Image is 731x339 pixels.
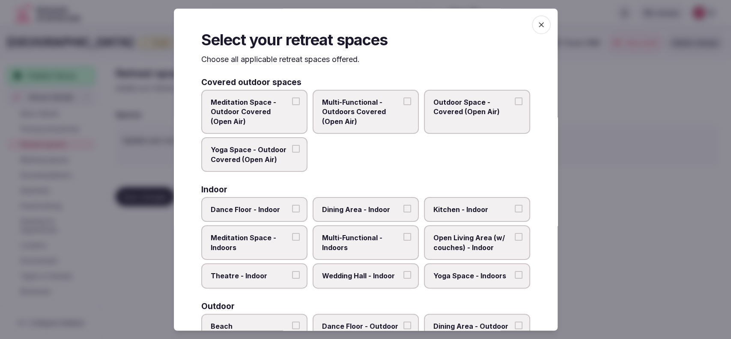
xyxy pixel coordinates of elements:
[403,205,411,212] button: Dining Area - Indoor
[211,271,289,281] span: Theatre - Indoor
[515,205,522,212] button: Kitchen - Indoor
[515,271,522,279] button: Yoga Space - Indoors
[292,233,300,241] button: Meditation Space - Indoors
[515,233,522,241] button: Open Living Area (w/ couches) - Indoor
[292,205,300,212] button: Dance Floor - Indoor
[201,29,530,50] h2: Select your retreat spaces
[433,97,512,117] span: Outdoor Space - Covered (Open Air)
[292,145,300,153] button: Yoga Space - Outdoor Covered (Open Air)
[515,97,522,105] button: Outdoor Space - Covered (Open Air)
[403,97,411,105] button: Multi-Functional - Outdoors Covered (Open Air)
[322,97,401,126] span: Multi-Functional - Outdoors Covered (Open Air)
[433,233,512,253] span: Open Living Area (w/ couches) - Indoor
[292,97,300,105] button: Meditation Space - Outdoor Covered (Open Air)
[322,321,401,331] span: Dance Floor - Outdoor
[322,233,401,253] span: Multi-Functional - Indoors
[211,321,289,331] span: Beach
[403,271,411,279] button: Wedding Hall - Indoor
[433,205,512,214] span: Kitchen - Indoor
[322,205,401,214] span: Dining Area - Indoor
[515,321,522,329] button: Dining Area - Outdoor
[433,321,512,331] span: Dining Area - Outdoor
[292,271,300,279] button: Theatre - Indoor
[201,78,301,86] h3: Covered outdoor spaces
[201,302,235,310] h3: Outdoor
[211,97,289,126] span: Meditation Space - Outdoor Covered (Open Air)
[322,271,401,281] span: Wedding Hall - Indoor
[211,205,289,214] span: Dance Floor - Indoor
[201,186,227,194] h3: Indoor
[211,233,289,253] span: Meditation Space - Indoors
[433,271,512,281] span: Yoga Space - Indoors
[292,321,300,329] button: Beach
[403,233,411,241] button: Multi-Functional - Indoors
[201,54,530,65] p: Choose all applicable retreat spaces offered.
[403,321,411,329] button: Dance Floor - Outdoor
[211,145,289,165] span: Yoga Space - Outdoor Covered (Open Air)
